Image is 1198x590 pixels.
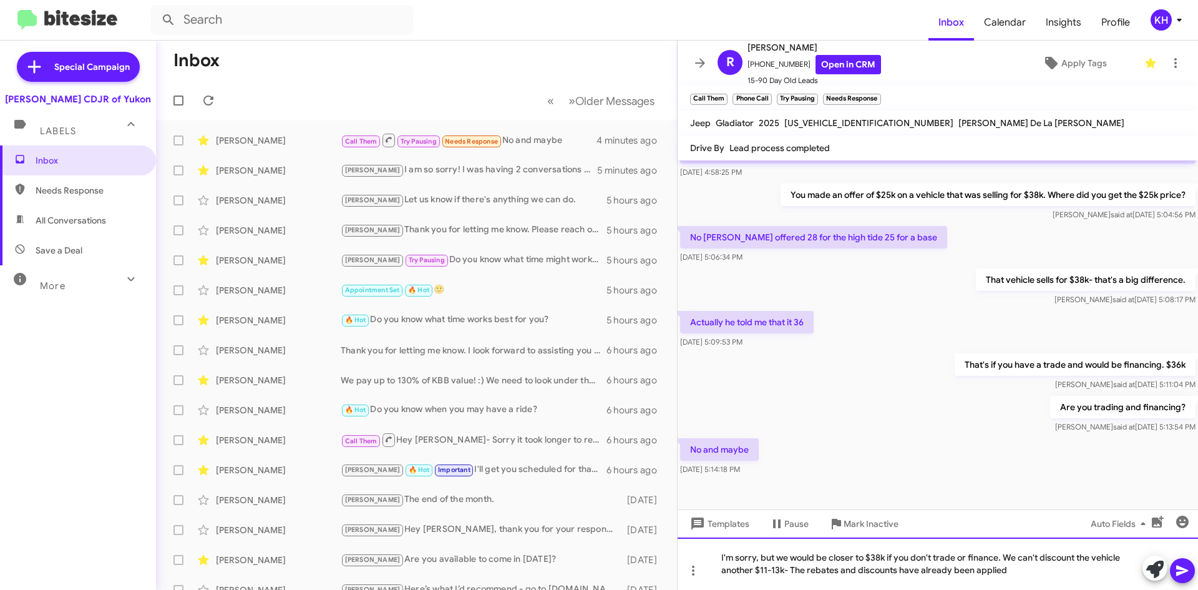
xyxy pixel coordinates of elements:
[606,344,667,356] div: 6 hours ago
[341,253,606,267] div: Do you know what time might work for you?
[958,117,1124,129] span: [PERSON_NAME] De La [PERSON_NAME]
[606,314,667,327] div: 5 hours ago
[341,374,606,386] div: We pay up to 130% of KBB value! :) We need to look under the hood to get you an exact number - so...
[345,316,366,324] span: 🔥 Hot
[606,224,667,237] div: 5 hours ago
[716,117,754,129] span: Gladiator
[597,134,667,147] div: 4 minutes ago
[438,466,470,474] span: Important
[680,438,759,461] p: No and maybe
[216,494,341,506] div: [PERSON_NAME]
[216,404,341,416] div: [PERSON_NAME]
[216,374,341,386] div: [PERSON_NAME]
[568,93,575,109] span: »
[748,74,881,87] span: 15-90 Day Old Leads
[341,344,606,356] div: Thank you for letting me know. I look forward to assisting you in the future.
[409,256,445,264] span: Try Pausing
[1055,380,1196,389] span: [PERSON_NAME] [DATE] 5:11:04 PM
[540,88,662,114] nav: Page navigation example
[680,226,947,248] p: No [PERSON_NAME] offered 28 for the high tide 25 for a base
[781,184,1196,206] p: You made an offer of $25k on a vehicle that was selling for $38k. Where did you get the $25k price?
[621,554,667,566] div: [DATE]
[1091,513,1151,535] span: Auto Fields
[345,137,377,145] span: Call Them
[216,284,341,297] div: [PERSON_NAME]
[606,434,667,446] div: 6 hours ago
[36,184,142,197] span: Needs Response
[547,93,554,109] span: «
[976,268,1196,291] p: That vehicle sells for $38k- that's a big difference.
[575,94,655,108] span: Older Messages
[345,466,401,474] span: [PERSON_NAME]
[784,513,809,535] span: Pause
[1036,4,1091,41] span: Insights
[36,214,106,227] span: All Conversations
[401,137,437,145] span: Try Pausing
[345,526,401,534] span: [PERSON_NAME]
[1113,422,1135,431] span: said at
[345,556,401,564] span: [PERSON_NAME]
[341,523,621,537] div: Hey [PERSON_NAME], thank you for your response. If you are open to pre-owned options as well we h...
[1091,4,1140,41] a: Profile
[1111,210,1132,219] span: said at
[819,513,908,535] button: Mark Inactive
[1054,295,1196,304] span: [PERSON_NAME] [DATE] 5:08:17 PM
[341,193,606,207] div: Let us know if there's anything we can do.
[816,55,881,74] a: Open in CRM
[216,524,341,536] div: [PERSON_NAME]
[688,513,749,535] span: Templates
[680,465,740,474] span: [DATE] 5:14:18 PM
[341,493,621,507] div: The end of the month.
[216,554,341,566] div: [PERSON_NAME]
[621,524,667,536] div: [DATE]
[678,513,759,535] button: Templates
[606,284,667,297] div: 5 hours ago
[345,226,401,234] span: [PERSON_NAME]
[759,117,779,129] span: 2025
[729,142,830,154] span: Lead process completed
[216,344,341,356] div: [PERSON_NAME]
[784,117,953,129] span: [US_VEHICLE_IDENTIFICATION_NUMBER]
[40,125,76,137] span: Labels
[748,55,881,74] span: [PHONE_NUMBER]
[678,538,1198,590] div: I'm sorry, but we would be closer to $38k if you don't trade or finance. We can't discount the ve...
[341,132,597,148] div: No and maybe
[690,142,724,154] span: Drive By
[216,164,341,177] div: [PERSON_NAME]
[1053,210,1196,219] span: [PERSON_NAME] [DATE] 5:04:56 PM
[928,4,974,41] span: Inbox
[1081,513,1161,535] button: Auto Fields
[606,374,667,386] div: 6 hours ago
[561,88,662,114] button: Next
[409,466,430,474] span: 🔥 Hot
[345,437,377,445] span: Call Them
[341,463,606,477] div: I'll get you scheduled for that time!
[1050,396,1196,418] p: Are you trading and financing?
[844,513,898,535] span: Mark Inactive
[5,93,151,106] div: [PERSON_NAME] CDJR of Yukon
[606,254,667,267] div: 5 hours ago
[151,5,413,35] input: Search
[216,194,341,207] div: [PERSON_NAME]
[345,196,401,204] span: [PERSON_NAME]
[345,166,401,174] span: [PERSON_NAME]
[606,464,667,476] div: 6 hours ago
[759,513,819,535] button: Pause
[680,311,814,333] p: Actually he told me that it 36
[173,51,220,71] h1: Inbox
[621,494,667,506] div: [DATE]
[597,164,667,177] div: 5 minutes ago
[345,406,366,414] span: 🔥 Hot
[823,94,880,105] small: Needs Response
[345,496,401,504] span: [PERSON_NAME]
[341,313,606,327] div: Do you know what time works best for you?
[445,137,498,145] span: Needs Response
[777,94,818,105] small: Try Pausing
[1140,9,1184,31] button: KH
[216,224,341,237] div: [PERSON_NAME]
[40,280,66,292] span: More
[748,40,881,55] span: [PERSON_NAME]
[974,4,1036,41] a: Calendar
